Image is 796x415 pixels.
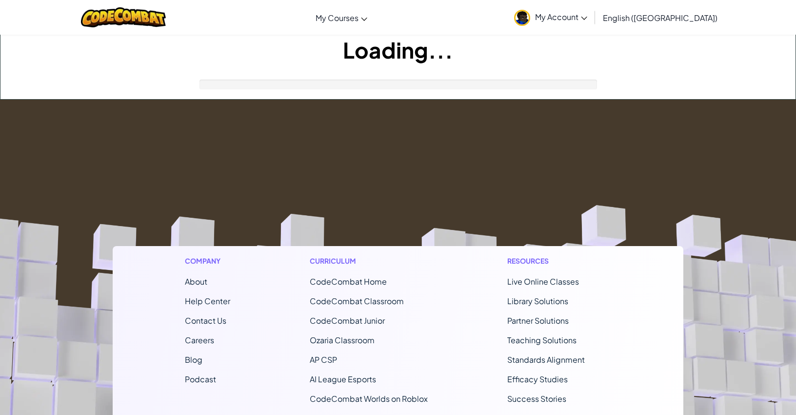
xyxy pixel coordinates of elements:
[185,354,202,365] a: Blog
[535,12,587,22] span: My Account
[310,256,428,266] h1: Curriculum
[507,296,568,306] a: Library Solutions
[507,315,569,326] a: Partner Solutions
[598,4,722,31] a: English ([GEOGRAPHIC_DATA])
[185,374,216,384] a: Podcast
[310,276,387,287] span: CodeCombat Home
[185,315,226,326] span: Contact Us
[507,276,579,287] a: Live Online Classes
[310,374,376,384] a: AI League Esports
[603,13,717,23] span: English ([GEOGRAPHIC_DATA])
[507,354,585,365] a: Standards Alignment
[0,35,796,65] h1: Loading...
[185,296,230,306] a: Help Center
[185,335,214,345] a: Careers
[509,2,592,33] a: My Account
[311,4,372,31] a: My Courses
[310,335,375,345] a: Ozaria Classroom
[316,13,358,23] span: My Courses
[310,354,337,365] a: AP CSP
[81,7,166,27] img: CodeCombat logo
[310,296,404,306] a: CodeCombat Classroom
[507,394,566,404] a: Success Stories
[310,394,428,404] a: CodeCombat Worlds on Roblox
[185,256,230,266] h1: Company
[185,276,207,287] a: About
[507,335,577,345] a: Teaching Solutions
[514,10,530,26] img: avatar
[507,374,568,384] a: Efficacy Studies
[507,256,611,266] h1: Resources
[310,315,385,326] a: CodeCombat Junior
